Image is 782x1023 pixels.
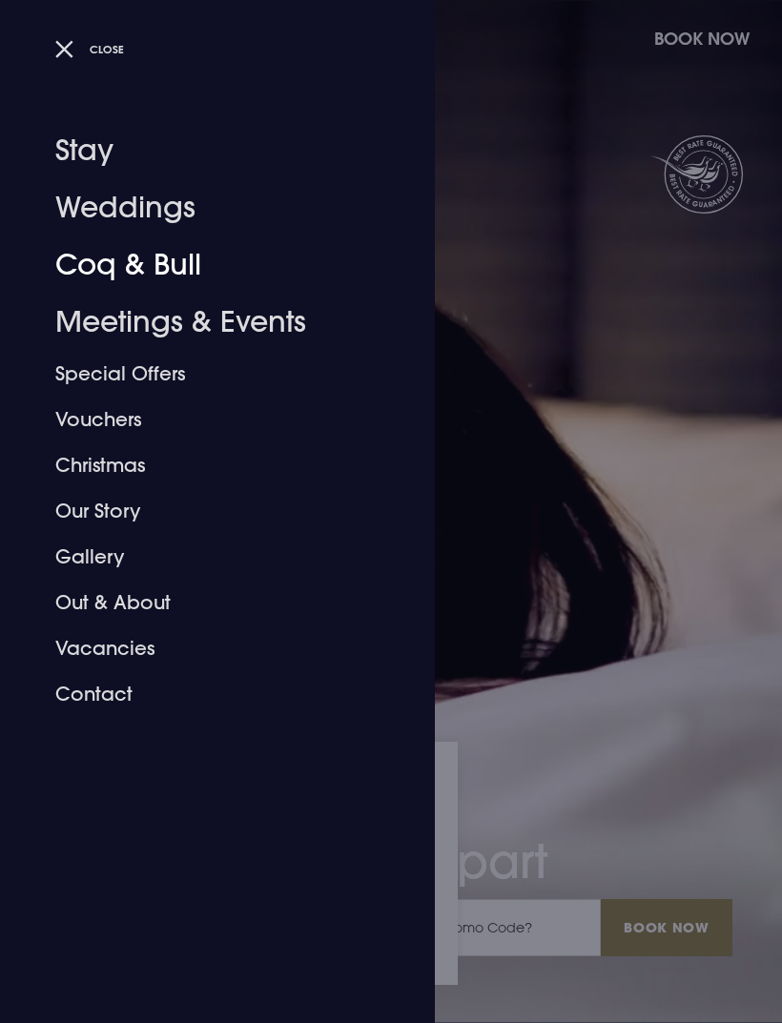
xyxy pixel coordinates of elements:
[55,671,357,717] a: Contact
[55,236,357,294] a: Coq & Bull
[55,397,357,442] a: Vouchers
[55,351,357,397] a: Special Offers
[55,625,357,671] a: Vacancies
[55,35,125,63] button: Close
[55,534,357,580] a: Gallery
[55,294,357,351] a: Meetings & Events
[55,179,357,236] a: Weddings
[55,488,357,534] a: Our Story
[55,442,357,488] a: Christmas
[90,42,124,56] span: Close
[55,122,357,179] a: Stay
[55,580,357,625] a: Out & About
